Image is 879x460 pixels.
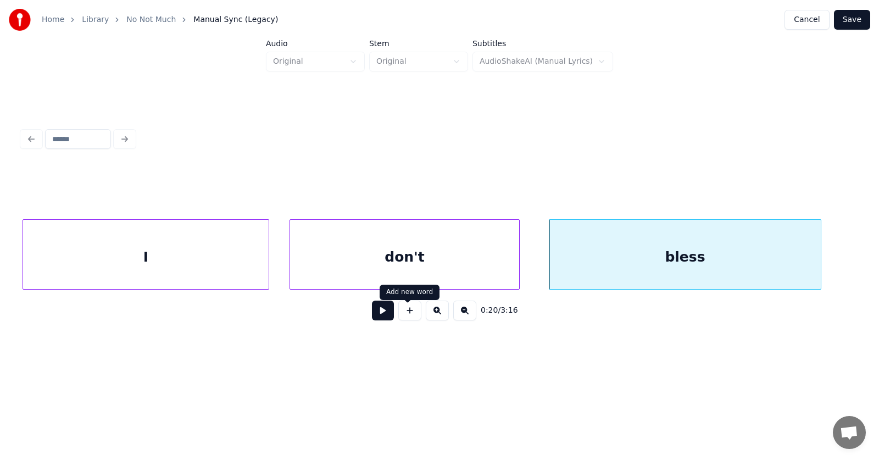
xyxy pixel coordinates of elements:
div: Add new word [386,288,433,297]
span: 0:20 [481,305,498,316]
label: Stem [369,40,468,47]
label: Subtitles [472,40,613,47]
span: Manual Sync (Legacy) [193,14,278,25]
div: / [481,305,507,316]
a: No Not Much [126,14,176,25]
div: Open chat [833,416,866,449]
a: Library [82,14,109,25]
button: Save [834,10,870,30]
button: Cancel [785,10,829,30]
span: 3:16 [500,305,518,316]
a: Home [42,14,64,25]
img: youka [9,9,31,31]
nav: breadcrumb [42,14,278,25]
label: Audio [266,40,365,47]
